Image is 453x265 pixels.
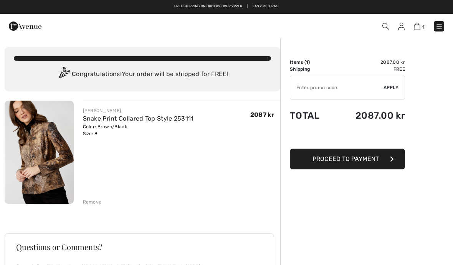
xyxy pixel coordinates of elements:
[5,101,74,204] img: Snake Print Collared Top Style 253111
[384,84,399,91] span: Apply
[290,129,405,146] iframe: PayPal
[414,23,420,30] img: Shopping Bag
[333,103,405,129] td: 2087.00 kr
[16,243,263,251] h3: Questions or Comments?
[250,111,274,118] span: 2087 kr
[290,149,405,169] button: Proceed to Payment
[83,107,194,114] div: [PERSON_NAME]
[253,4,279,9] a: Easy Returns
[333,59,405,66] td: 2087.00 kr
[414,22,425,31] a: 1
[306,60,308,65] span: 1
[290,59,333,66] td: Items ( )
[422,24,425,30] span: 1
[9,18,41,34] img: 1ère Avenue
[56,67,72,82] img: Congratulation2.svg
[398,23,405,30] img: My Info
[435,23,443,30] img: Menu
[14,67,271,82] div: Congratulations! Your order will be shipped for FREE!
[247,4,248,9] span: |
[382,23,389,30] img: Search
[290,66,333,73] td: Shipping
[290,76,384,99] input: Promo code
[9,22,41,29] a: 1ère Avenue
[83,115,194,122] a: Snake Print Collared Top Style 253111
[333,66,405,73] td: Free
[290,103,333,129] td: Total
[312,155,379,162] span: Proceed to Payment
[83,199,102,205] div: Remove
[83,123,194,137] div: Color: Brown/Black Size: 8
[174,4,242,9] a: Free shipping on orders over 999kr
